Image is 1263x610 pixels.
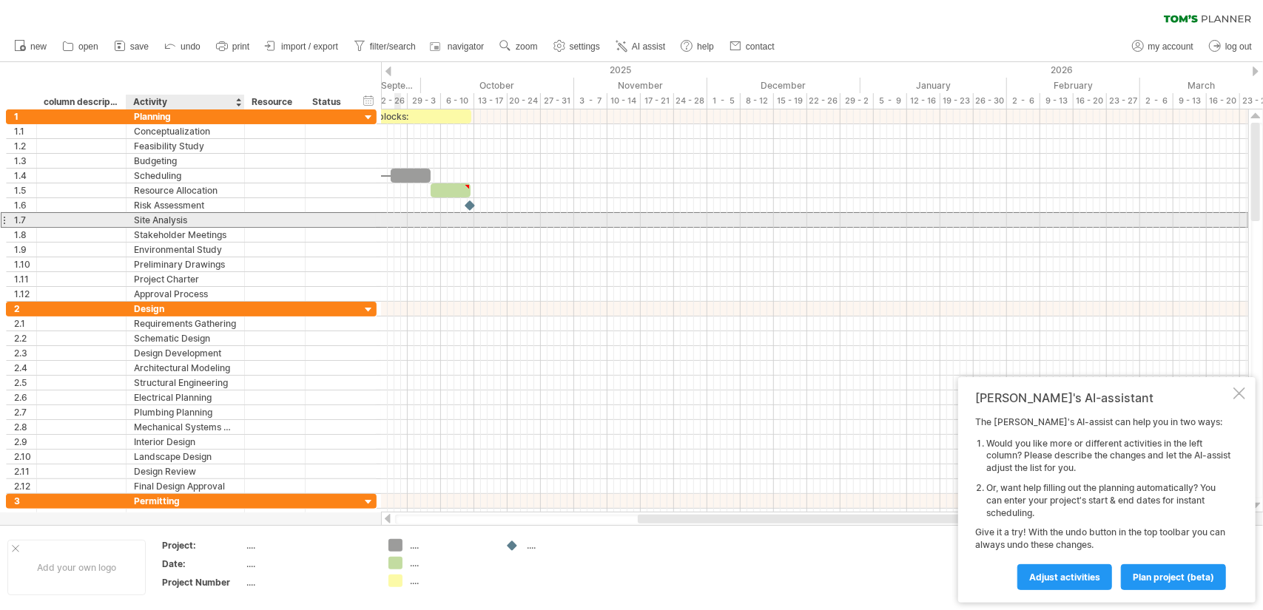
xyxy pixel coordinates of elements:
div: 1 [14,109,36,123]
div: 10 - 14 [607,93,641,109]
a: save [110,37,153,56]
div: 24 - 28 [674,93,707,109]
div: Design [134,302,237,316]
div: 1.12 [14,287,36,301]
span: help [697,41,714,52]
div: Design Development [134,346,237,360]
div: Preliminary Drawings [134,257,237,271]
div: Project Charter [134,272,237,286]
div: 2.10 [14,450,36,464]
div: Site Analysis [134,213,237,227]
div: 2.11 [14,464,36,478]
li: Would you like more or different activities in the left column? Please describe the changes and l... [986,438,1230,475]
span: zoom [516,41,537,52]
div: 27 - 31 [541,93,574,109]
span: print [232,41,249,52]
span: Adjust activities [1029,572,1100,583]
div: 9 - 13 [1173,93,1207,109]
span: import / export [281,41,338,52]
div: 1.6 [14,198,36,212]
div: 16 - 20 [1074,93,1107,109]
div: Budgeting [134,154,237,168]
div: February 2026 [1007,78,1140,93]
div: 20 - 24 [508,93,541,109]
div: Schematic Design [134,331,237,345]
span: AI assist [632,41,665,52]
div: Conceptualization [134,124,237,138]
div: column description [44,95,118,109]
div: Mechanical Systems Design [134,420,237,434]
a: settings [550,37,604,56]
div: 29 - 2 [841,93,874,109]
div: 26 - 30 [974,93,1007,109]
span: log out [1225,41,1252,52]
div: 2.4 [14,361,36,375]
div: 3.1 [14,509,36,523]
div: 2.5 [14,376,36,390]
div: 1.4 [14,169,36,183]
div: 16 - 20 [1207,93,1240,109]
div: Architectural Modeling [134,361,237,375]
div: 2.3 [14,346,36,360]
div: .... [410,539,491,552]
a: plan project (beta) [1121,564,1226,590]
div: .... [246,558,371,570]
a: print [212,37,254,56]
a: navigator [428,37,488,56]
div: 2 - 6 [1007,93,1040,109]
span: filter/search [370,41,416,52]
div: 13 - 17 [474,93,508,109]
span: contact [746,41,775,52]
div: .... [246,576,371,589]
div: Plumbing Planning [134,405,237,419]
div: 29 - 3 [408,93,441,109]
div: 2.1 [14,316,36,331]
div: 2.12 [14,479,36,493]
a: open [58,37,103,56]
div: 1.5 [14,183,36,197]
div: 2 [14,302,36,316]
div: [PERSON_NAME]'s AI-assistant [975,390,1230,405]
div: Status [312,95,345,109]
div: Date: [162,558,243,570]
div: Scheduling [134,169,237,183]
div: Interior Design [134,435,237,449]
a: contact [726,37,779,56]
a: undo [161,37,205,56]
div: 17 - 21 [641,93,674,109]
div: 1.7 [14,213,36,227]
div: 19 - 23 [940,93,974,109]
span: settings [570,41,600,52]
div: 2.7 [14,405,36,419]
div: 1.2 [14,139,36,153]
div: Permit Research [134,509,237,523]
div: 12 - 16 [907,93,940,109]
span: new [30,41,47,52]
div: Risk Assessment [134,198,237,212]
span: undo [181,41,201,52]
div: December 2025 [707,78,860,93]
div: 1.10 [14,257,36,271]
div: 1.8 [14,228,36,242]
li: Or, want help filling out the planning automatically? You can enter your project's start & end da... [986,482,1230,519]
div: Resource Allocation [134,183,237,197]
div: October 2025 [421,78,574,93]
div: Landscape Design [134,450,237,464]
div: Activity [133,95,236,109]
div: .... [410,557,491,569]
div: Stakeholder Meetings [134,228,237,242]
div: Electrical Planning [134,390,237,404]
div: 22 - 26 [374,93,408,109]
div: Planning [134,109,237,123]
a: log out [1205,37,1256,56]
span: save [130,41,149,52]
div: Requirements Gathering [134,316,237,331]
div: 2.2 [14,331,36,345]
div: Project: [162,539,243,552]
div: Resource [252,95,297,109]
div: Approval Process [134,287,237,301]
div: The [PERSON_NAME]'s AI-assist can help you in two ways: Give it a try! With the undo button in th... [975,416,1230,589]
a: import / export [261,37,343,56]
a: new [10,37,51,56]
div: .... [527,539,607,552]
